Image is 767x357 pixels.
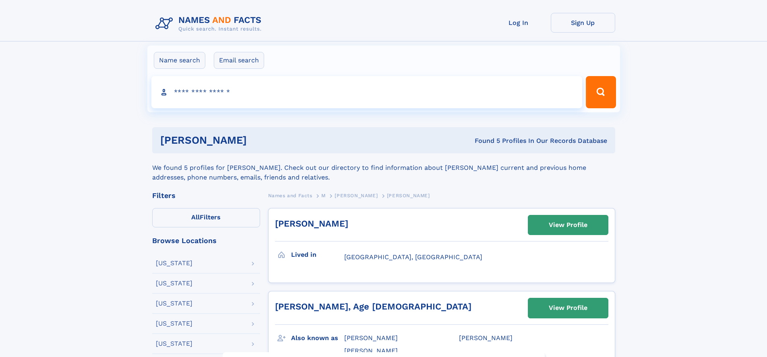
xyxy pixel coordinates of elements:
span: [PERSON_NAME] [335,193,378,198]
a: View Profile [528,298,608,318]
div: [US_STATE] [156,340,192,347]
label: Name search [154,52,205,69]
input: search input [151,76,583,108]
a: Log In [486,13,551,33]
div: We found 5 profiles for [PERSON_NAME]. Check out our directory to find information about [PERSON_... [152,153,615,182]
div: Found 5 Profiles In Our Records Database [361,136,607,145]
a: [PERSON_NAME] [335,190,378,200]
a: M [321,190,326,200]
span: [PERSON_NAME] [459,334,513,342]
a: Sign Up [551,13,615,33]
img: Logo Names and Facts [152,13,268,35]
span: [PERSON_NAME] [344,334,398,342]
span: [GEOGRAPHIC_DATA], [GEOGRAPHIC_DATA] [344,253,482,261]
a: View Profile [528,215,608,235]
span: M [321,193,326,198]
a: [PERSON_NAME] [275,219,348,229]
a: [PERSON_NAME], Age [DEMOGRAPHIC_DATA] [275,301,471,312]
div: [US_STATE] [156,300,192,307]
span: All [191,213,200,221]
h1: [PERSON_NAME] [160,135,361,145]
div: [US_STATE] [156,320,192,327]
div: [US_STATE] [156,280,192,287]
button: Search Button [586,76,616,108]
span: [PERSON_NAME] [344,347,398,355]
div: [US_STATE] [156,260,192,266]
h3: Also known as [291,331,344,345]
label: Email search [214,52,264,69]
div: Browse Locations [152,237,260,244]
div: Filters [152,192,260,199]
div: View Profile [549,299,587,317]
label: Filters [152,208,260,227]
span: [PERSON_NAME] [387,193,430,198]
a: Names and Facts [268,190,312,200]
div: View Profile [549,216,587,234]
h3: Lived in [291,248,344,262]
